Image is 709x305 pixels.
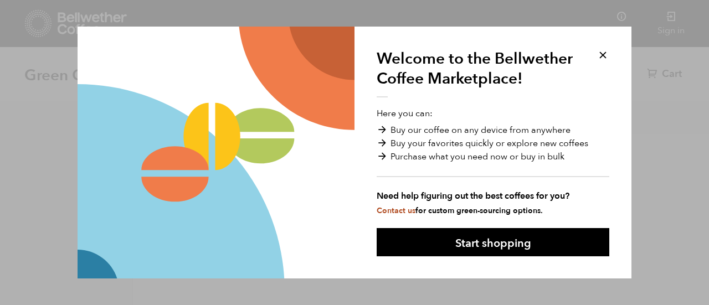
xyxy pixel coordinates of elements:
[377,228,609,256] button: Start shopping
[377,150,609,163] li: Purchase what you need now or buy in bulk
[377,205,415,216] a: Contact us
[377,205,543,216] small: for custom green-sourcing options.
[377,49,582,97] h1: Welcome to the Bellwether Coffee Marketplace!
[377,123,609,137] li: Buy our coffee on any device from anywhere
[377,107,609,216] p: Here you can:
[377,189,609,203] strong: Need help figuring out the best coffees for you?
[377,137,609,150] li: Buy your favorites quickly or explore new coffees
